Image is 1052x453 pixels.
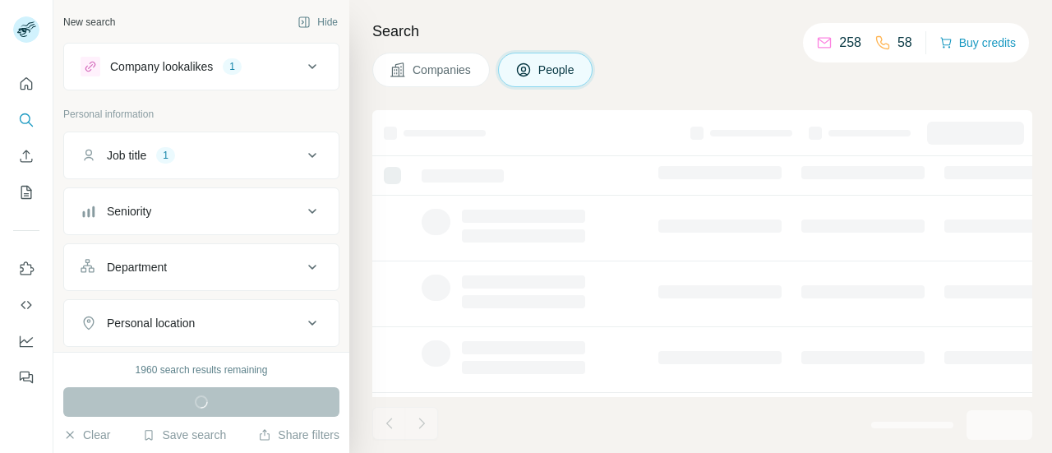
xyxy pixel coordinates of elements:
button: Department [64,247,339,287]
button: My lists [13,178,39,207]
p: Personal information [63,107,339,122]
div: Department [107,259,167,275]
div: Company lookalikes [110,58,213,75]
div: Job title [107,147,146,164]
button: Enrich CSV [13,141,39,171]
button: Quick start [13,69,39,99]
button: Use Surfe on LinkedIn [13,254,39,284]
button: Job title1 [64,136,339,175]
button: Search [13,105,39,135]
span: Companies [413,62,473,78]
div: 1960 search results remaining [136,363,268,377]
button: Save search [142,427,226,443]
div: New search [63,15,115,30]
div: Personal location [107,315,195,331]
div: 1 [223,59,242,74]
h4: Search [372,20,1032,43]
div: Seniority [107,203,151,220]
button: Use Surfe API [13,290,39,320]
button: Personal location [64,303,339,343]
span: People [538,62,576,78]
p: 58 [897,33,912,53]
button: Seniority [64,192,339,231]
button: Dashboard [13,326,39,356]
button: Clear [63,427,110,443]
div: 1 [156,148,175,163]
button: Share filters [258,427,339,443]
button: Buy credits [939,31,1016,54]
button: Company lookalikes1 [64,47,339,86]
p: 258 [839,33,861,53]
button: Feedback [13,363,39,392]
button: Hide [286,10,349,35]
